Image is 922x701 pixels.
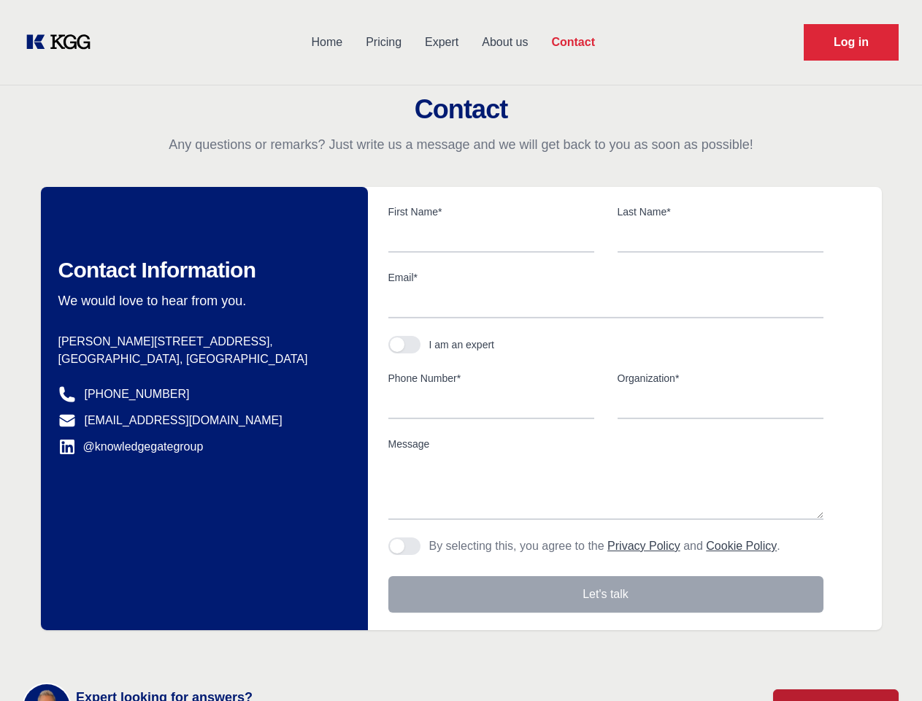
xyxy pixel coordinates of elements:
a: Cookie Policy [706,540,777,552]
a: About us [470,23,539,61]
p: We would love to hear from you. [58,292,345,310]
p: By selecting this, you agree to the and . [429,537,780,555]
button: Let's talk [388,576,823,613]
a: Home [299,23,354,61]
div: I am an expert [429,337,495,352]
p: [GEOGRAPHIC_DATA], [GEOGRAPHIC_DATA] [58,350,345,368]
h2: Contact [18,95,904,124]
a: @knowledgegategroup [58,438,204,456]
iframe: Chat Widget [849,631,922,701]
a: Contact [539,23,607,61]
label: Phone Number* [388,371,594,386]
label: Email* [388,270,823,285]
p: [PERSON_NAME][STREET_ADDRESS], [58,333,345,350]
a: Privacy Policy [607,540,680,552]
h2: Contact Information [58,257,345,283]
a: KOL Knowledge Platform: Talk to Key External Experts (KEE) [23,31,102,54]
a: Request Demo [804,24,899,61]
label: Last Name* [618,204,823,219]
a: [PHONE_NUMBER] [85,386,190,403]
label: First Name* [388,204,594,219]
a: Expert [413,23,470,61]
p: Any questions or remarks? Just write us a message and we will get back to you as soon as possible! [18,136,904,153]
label: Organization* [618,371,823,386]
a: Pricing [354,23,413,61]
a: [EMAIL_ADDRESS][DOMAIN_NAME] [85,412,283,429]
label: Message [388,437,823,451]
